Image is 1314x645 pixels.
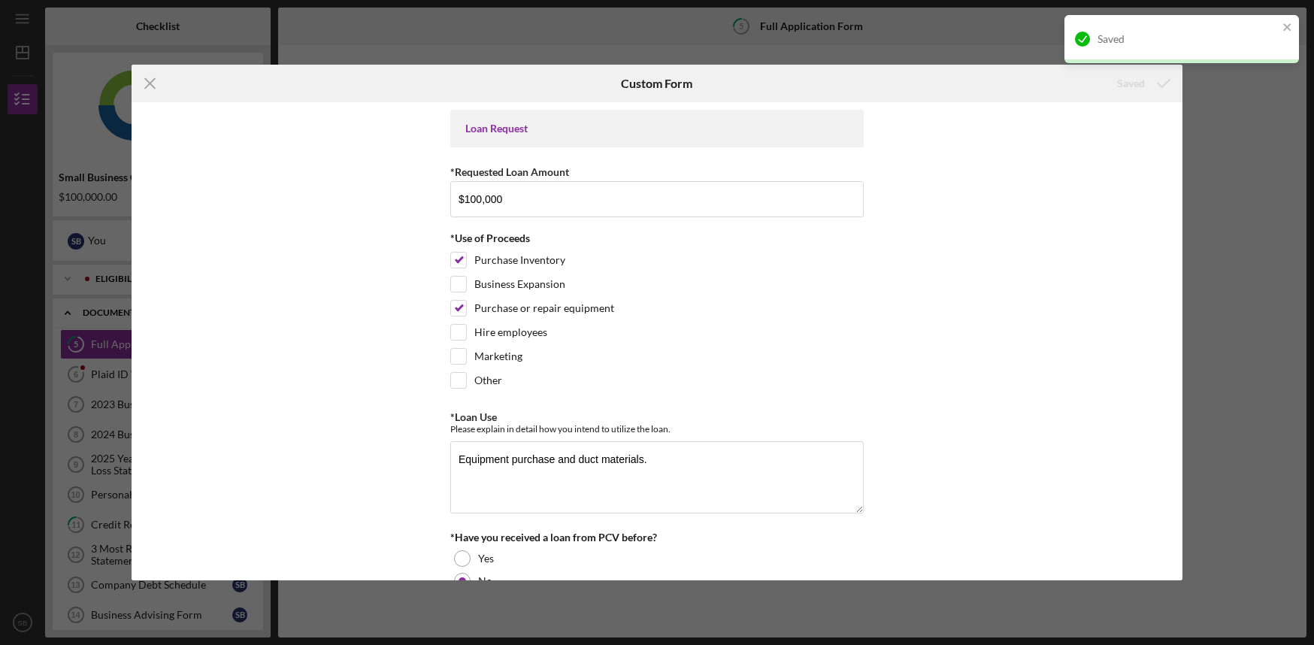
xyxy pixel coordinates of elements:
[474,325,547,340] label: Hire employees
[450,423,864,435] div: Please explain in detail how you intend to utilize the loan.
[1102,68,1182,98] button: Saved
[478,575,492,587] label: No
[450,441,864,513] textarea: Equipment purchase and duct materials.
[474,373,502,388] label: Other
[1117,68,1145,98] div: Saved
[621,77,692,90] h6: Custom Form
[478,553,494,565] label: Yes
[450,165,569,178] label: *Requested Loan Amount
[450,410,497,423] label: *Loan Use
[1282,21,1293,35] button: close
[474,253,565,268] label: Purchase Inventory
[474,301,614,316] label: Purchase or repair equipment
[474,277,565,292] label: Business Expansion
[450,531,864,544] div: *Have you received a loan from PCV before?
[450,232,864,244] div: *Use of Proceeds
[465,123,849,135] div: Loan Request
[1098,33,1278,45] div: Saved
[474,349,522,364] label: Marketing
